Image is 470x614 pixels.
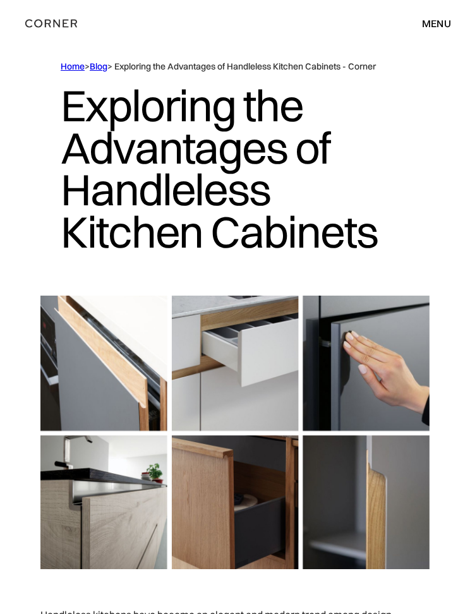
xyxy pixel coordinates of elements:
[409,13,451,34] div: menu
[61,73,409,265] h1: Exploring the Advantages of Handleless Kitchen Cabinets
[61,61,409,73] div: > > Exploring the Advantages of Handleless Kitchen Cabinets - Corner
[422,18,451,28] div: menu
[90,61,107,72] a: Blog
[19,15,111,32] a: home
[61,61,85,72] a: Home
